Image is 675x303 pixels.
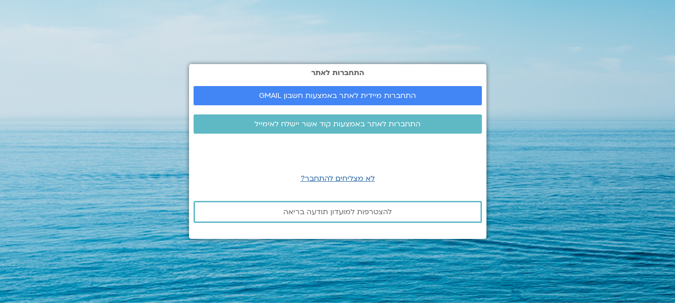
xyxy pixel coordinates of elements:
span: להצטרפות למועדון תודעה בריאה [283,208,392,216]
h2: התחברות לאתר [194,69,482,77]
a: התחברות לאתר באמצעות קוד אשר יישלח לאימייל [194,114,482,134]
span: התחברות לאתר באמצעות קוד אשר יישלח לאימייל [254,120,421,128]
a: התחברות מיידית לאתר באמצעות חשבון GMAIL [194,86,482,105]
a: לא מצליחים להתחבר? [301,173,375,184]
span: התחברות מיידית לאתר באמצעות חשבון GMAIL [259,92,416,100]
a: להצטרפות למועדון תודעה בריאה [194,201,482,223]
